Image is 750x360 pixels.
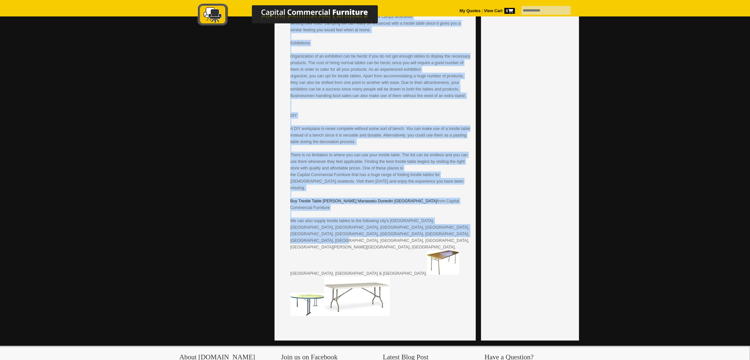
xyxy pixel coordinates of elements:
a: Buy Trestle Table [PERSON_NAME] Manawatu Dunedin [GEOGRAPHIC_DATA] [290,199,437,203]
strong: View Cart [484,9,515,13]
span: 0 [504,8,515,14]
a: Capital Commercial Furniture Logo [180,3,410,29]
img: Trestle Table Manawatu [290,293,324,316]
img: Trestle Table Dunedin [427,250,459,275]
a: My Quotes [460,9,481,13]
img: Capital Commercial Furniture Logo [180,3,410,27]
img: Trestle Table Hamilton [324,277,390,316]
a: View Cart0 [483,9,515,13]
